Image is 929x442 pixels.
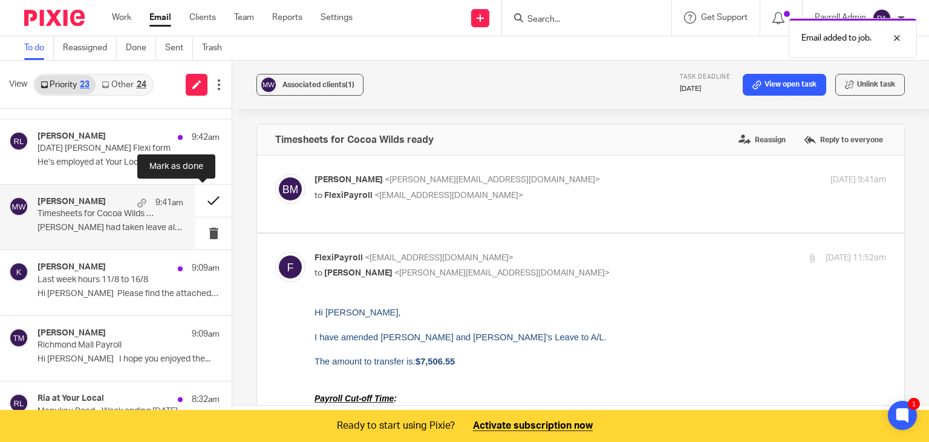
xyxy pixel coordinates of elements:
[385,176,600,184] span: <[PERSON_NAME][EMAIL_ADDRESS][DOMAIN_NAME]>
[234,12,254,24] a: Team
[126,36,156,60] a: Done
[80,81,90,89] div: 23
[37,157,220,168] p: He’s employed at Your Local & Co. Thanks...
[315,254,363,262] span: FlexiPayroll
[149,12,171,24] a: Email
[99,99,199,109] span: that go through the Bank
[275,252,305,282] img: svg%3E
[199,99,322,109] span: ) need to be
[37,262,106,272] h4: [PERSON_NAME]
[394,269,610,277] span: <[PERSON_NAME][EMAIL_ADDRESS][DOMAIN_NAME]>
[345,81,354,88] span: (1)
[101,50,140,60] b: $7,506.55
[374,191,523,200] span: <[EMAIL_ADDRESS][DOMAIN_NAME]>
[282,81,354,88] span: Associated clients
[202,36,231,60] a: Trash
[37,223,183,233] p: [PERSON_NAME] had taken leave all last week,...
[24,36,54,60] a: To do
[680,84,731,94] p: [DATE]
[137,81,146,89] div: 24
[18,99,96,109] span: AMSL-NET Payrolls
[324,269,393,277] span: [PERSON_NAME]
[680,74,731,80] span: Task deadline
[872,8,892,28] img: svg%3E
[315,269,322,277] span: to
[37,275,183,285] p: Last week hours 11/8 to 16/8
[37,340,183,351] p: Richmond Mall Payroll
[37,143,183,154] p: [DATE] [PERSON_NAME] Flexi form
[259,76,278,94] img: svg%3E
[63,36,117,60] a: Reassigned
[112,12,131,24] a: Work
[9,78,27,91] span: View
[34,75,96,94] a: Priority23
[108,246,113,256] u: 2
[275,174,305,204] img: svg%3E
[155,197,183,209] p: 9:41am
[189,12,216,24] a: Clients
[24,10,85,26] img: Pixie
[37,197,106,207] h4: [PERSON_NAME]
[96,75,152,94] a: Other24
[79,87,82,97] span: :
[192,262,220,274] p: 9:09am
[93,246,112,256] b: Dial
[192,394,220,406] p: 8:32am
[315,191,322,200] span: to
[908,398,920,410] div: 1
[165,36,193,60] a: Sent
[743,74,826,96] a: View open task
[9,262,28,282] img: svg%3E
[145,259,212,269] a: [DOMAIN_NAME]
[9,394,28,413] img: svg%3E
[9,197,28,216] img: svg%3E
[826,252,886,265] p: [DATE] 11:52am
[315,176,383,184] span: [PERSON_NAME]
[9,328,28,348] img: svg%3E
[9,131,28,151] img: svg%3E
[830,174,886,186] p: [DATE] 9:41am
[37,354,220,364] p: Hi [PERSON_NAME] I hope you enjoyed the...
[256,74,363,96] button: Associated clients(1)
[365,254,513,262] span: <[EMAIL_ADDRESS][DOMAIN_NAME]>
[246,99,322,109] u: finalised/approved/
[192,131,220,143] p: 9:42am
[801,131,886,149] label: Reply to everyone
[37,209,154,219] p: Timesheets for Cocoa Wilds ready
[49,111,325,121] span: . This is to allow time for any issues arising with loading the payrolls!
[37,289,220,299] p: Hi [PERSON_NAME] Please find the attached file ...
[324,191,373,200] span: FlexiPayroll
[275,134,434,146] h4: Timesheets for Cocoa Wilds ready
[835,74,905,96] button: Unlink task
[37,406,183,417] p: Manukau Road - Week ending [DATE]
[37,328,106,338] h4: [PERSON_NAME]
[801,32,872,44] p: Email added to job.
[321,12,353,24] a: Settings
[192,328,220,340] p: 9:09am
[37,394,104,404] h4: Ria at Your Local
[322,99,538,109] span: and payments showing as paid into our Trust Account
[735,131,789,149] label: Reassign
[96,99,99,109] span: (
[37,131,106,142] h4: [PERSON_NAME]
[272,12,302,24] a: Reports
